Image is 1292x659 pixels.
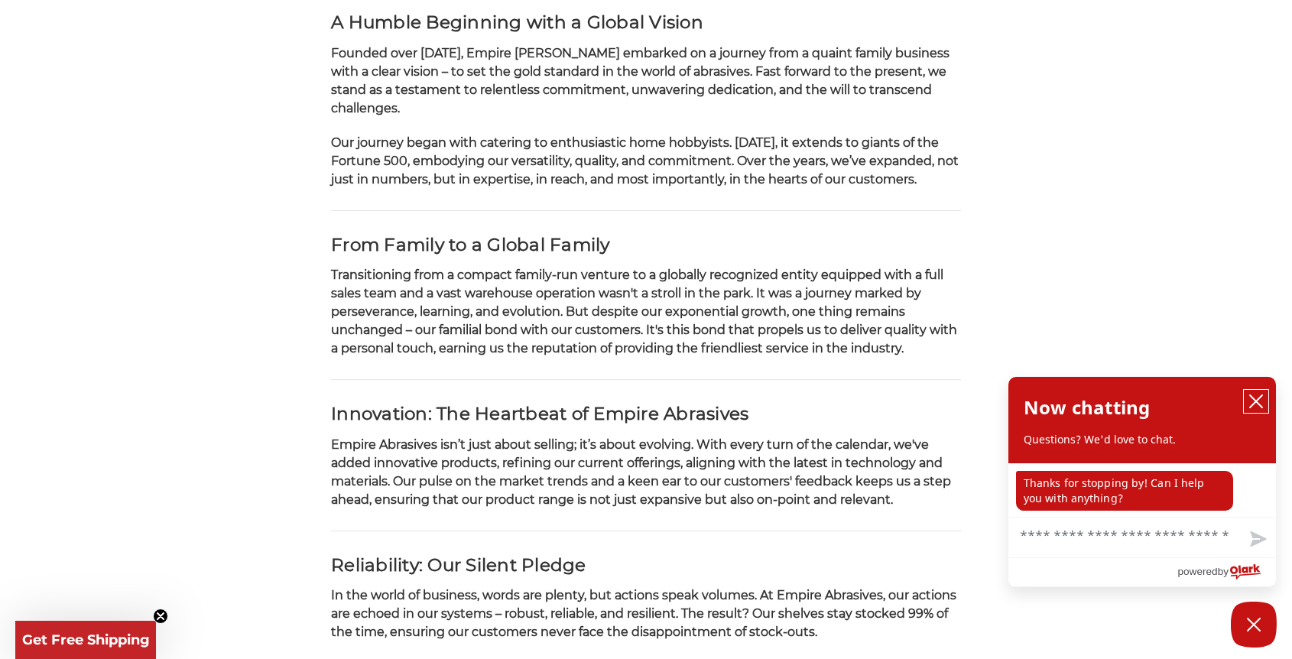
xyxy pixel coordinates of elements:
div: chat [1008,463,1276,517]
button: Send message [1238,522,1276,557]
a: Powered by Olark [1177,558,1276,586]
span: Transitioning from a compact family-run venture to a globally recognized entity equipped with a f... [331,268,957,355]
h2: Now chatting [1024,392,1150,423]
span: Our journey began with catering to enthusiastic home hobbyists. [DATE], it extends to giants of t... [331,135,959,187]
div: olark chatbox [1008,376,1277,587]
button: Close teaser [153,609,168,624]
span: Get Free Shipping [22,631,150,648]
button: Close Chatbox [1231,602,1277,648]
p: Thanks for stopping by! Can I help you with anything? [1016,471,1233,511]
strong: A Humble Beginning with a Global Vision [331,11,703,33]
span: Empire Abrasives isn’t just about selling; it’s about evolving. With every turn of the calendar, ... [331,437,951,507]
button: close chatbox [1244,390,1268,413]
div: Get Free ShippingClose teaser [15,621,156,659]
p: Questions? We'd love to chat. [1024,432,1261,447]
span: powered [1177,562,1217,581]
strong: Innovation: The Heartbeat of Empire Abrasives [331,403,748,424]
span: Founded over [DATE], Empire [PERSON_NAME] embarked on a journey from a quaint family business wit... [331,46,950,115]
strong: Reliability: Our Silent Pledge [331,554,586,576]
strong: From Family to a Global Family [331,234,610,255]
span: by [1218,562,1229,581]
span: In the world of business, words are plenty, but actions speak volumes. At Empire Abrasives, our a... [331,588,956,639]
